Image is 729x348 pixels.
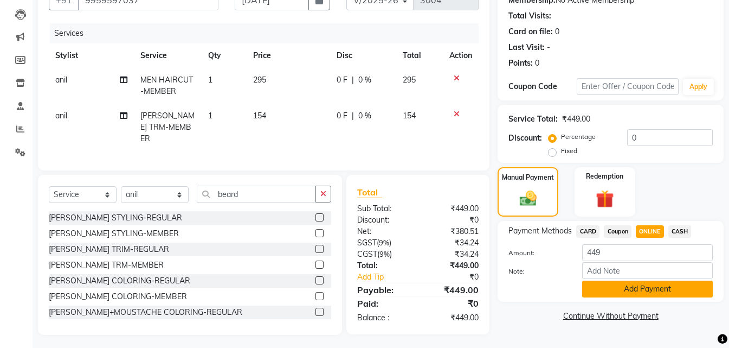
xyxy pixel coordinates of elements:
div: - [547,42,550,53]
span: [PERSON_NAME] TRM-MEMBER [140,111,195,143]
div: [PERSON_NAME]+MOUSTACHE COLORING-REGULAR [49,307,242,318]
label: Note: [500,267,574,276]
div: [PERSON_NAME] COLORING-MEMBER [49,291,187,302]
label: Percentage [561,132,596,142]
div: ( ) [349,249,418,260]
div: 0 [555,26,559,37]
span: 295 [403,75,416,85]
span: anil [55,111,67,121]
div: ₹380.51 [418,226,487,237]
div: ₹0 [418,214,487,226]
div: [PERSON_NAME] TRM-MEMBER [49,260,164,271]
span: MEN HAIRCUT-MEMBER [140,75,193,96]
th: Service [134,43,202,68]
span: 0 % [358,74,371,86]
input: Search or Scan [197,186,316,203]
span: Payment Methods [508,225,572,237]
span: | [352,74,354,86]
div: [PERSON_NAME] COLORING-REGULAR [49,275,190,287]
div: 0 [535,58,539,69]
div: ₹449.00 [418,283,487,296]
span: 0 F [337,74,347,86]
div: [PERSON_NAME] STYLING-MEMBER [49,228,179,239]
button: Apply [683,79,714,95]
div: Balance : [349,312,418,324]
div: Net: [349,226,418,237]
div: Services [50,23,487,43]
img: _gift.svg [590,188,620,210]
span: 0 % [358,110,371,122]
div: ₹34.24 [418,237,487,249]
div: ₹0 [429,271,487,283]
div: ₹449.00 [562,113,590,125]
div: Coupon Code [508,81,577,92]
img: _cash.svg [514,189,542,208]
div: Paid: [349,297,418,310]
span: 154 [253,111,266,121]
span: 1 [208,75,212,85]
div: Service Total: [508,113,558,125]
th: Total [396,43,443,68]
th: Stylist [49,43,134,68]
span: SGST [357,238,377,248]
div: Total: [349,260,418,271]
div: Sub Total: [349,203,418,214]
th: Action [443,43,479,68]
div: ₹34.24 [418,249,487,260]
span: 1 [208,111,212,121]
span: Coupon [604,225,631,238]
div: [PERSON_NAME] STYLING-REGULAR [49,212,182,224]
span: | [352,110,354,122]
span: 9% [379,250,390,258]
label: Amount: [500,248,574,258]
div: ₹449.00 [418,260,487,271]
div: ₹449.00 [418,312,487,324]
input: Amount [582,244,713,261]
div: ₹0 [418,297,487,310]
input: Add Note [582,262,713,279]
th: Price [247,43,330,68]
span: 0 F [337,110,347,122]
span: 295 [253,75,266,85]
span: CGST [357,249,377,259]
th: Qty [202,43,247,68]
label: Manual Payment [502,173,554,182]
div: Points: [508,58,533,69]
label: Fixed [561,146,577,156]
input: Enter Offer / Coupon Code [577,78,679,95]
a: Continue Without Payment [500,311,721,322]
span: 154 [403,111,416,121]
div: ( ) [349,237,418,249]
div: [PERSON_NAME] TRIM-REGULAR [49,244,169,255]
span: CARD [576,225,599,238]
div: Last Visit: [508,42,545,53]
th: Disc [330,43,396,68]
div: Total Visits: [508,10,551,22]
span: anil [55,75,67,85]
span: 9% [379,238,389,247]
span: Total [357,187,382,198]
div: Discount: [349,214,418,226]
div: Discount: [508,132,542,144]
div: Payable: [349,283,418,296]
label: Redemption [586,172,623,181]
span: ONLINE [636,225,664,238]
div: Card on file: [508,26,553,37]
button: Add Payment [582,281,713,298]
span: CASH [668,225,692,238]
a: Add Tip [349,271,430,283]
div: ₹449.00 [418,203,487,214]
